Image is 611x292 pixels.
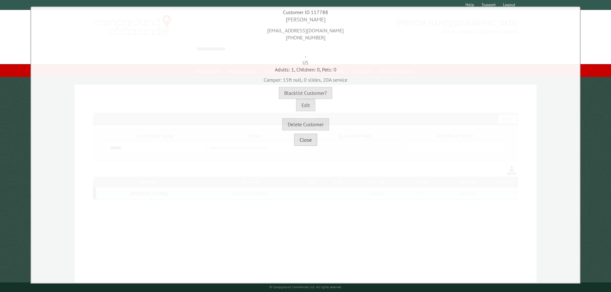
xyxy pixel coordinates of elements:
button: Edit [296,99,315,111]
div: Customer ID 117788 [33,9,578,16]
div: , US [33,41,578,66]
div: Camper: 15ft null, 0 slides, 20A service [33,73,578,83]
div: [PERSON_NAME] [33,16,578,24]
div: [EMAIL_ADDRESS][DOMAIN_NAME] [PHONE_NUMBER] [33,24,578,41]
div: Adults: 1, Children: 0, Pets: 0 [33,66,578,73]
small: © Campground Commander LLC. All rights reserved. [269,285,342,289]
button: Delete Customer [282,118,329,130]
button: Blacklist Customer? [279,87,332,99]
button: Close [294,134,317,146]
